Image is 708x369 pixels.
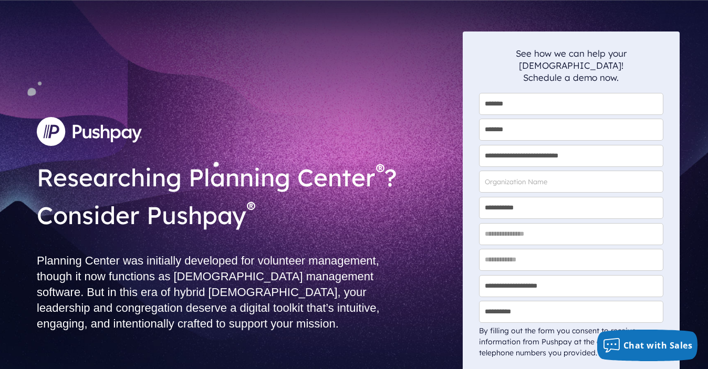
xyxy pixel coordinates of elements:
[479,171,663,193] input: Organization Name
[37,245,454,340] h2: Planning Center was initially developed for volunteer management, though it now functions as [DEM...
[597,330,698,361] button: Chat with Sales
[479,47,663,83] p: See how we can help your [DEMOGRAPHIC_DATA]! Schedule a demo now.
[376,159,384,182] sup: ®
[623,340,693,351] span: Chat with Sales
[37,150,454,237] h1: Researching Planning Center ? Consider Pushpay
[479,325,663,359] div: By filling out the form you consent to receive information from Pushpay at the email address or t...
[246,196,255,219] sup: ®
